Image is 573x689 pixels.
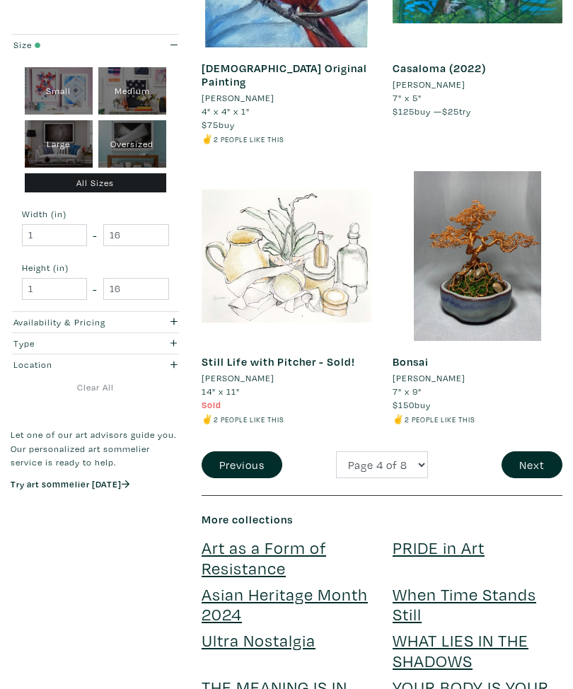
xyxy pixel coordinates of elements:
[13,358,131,371] div: Location
[202,371,371,385] a: [PERSON_NAME]
[13,337,131,350] div: Type
[202,412,371,426] li: ✌️
[393,92,422,103] span: 7" x 5"
[25,66,93,114] div: Small
[22,209,169,219] small: Width (in)
[13,315,131,328] div: Availability & Pricing
[202,513,562,526] h6: More collections
[202,105,250,117] span: 4" x 4" x 1"
[393,386,422,397] span: 7" x 9"
[22,263,169,272] small: Height (in)
[11,503,180,533] iframe: Customer reviews powered by Trustpilot
[11,381,180,394] a: Clear All
[202,629,316,651] a: Ultra Nostalgia
[202,354,355,369] a: Still Life with Pitcher - Sold!
[11,478,129,490] a: Try art sommelier [DATE]
[202,61,367,88] a: [DEMOGRAPHIC_DATA] Original Painting
[393,105,415,117] span: $125
[202,451,282,478] button: Previous
[393,78,562,91] a: [PERSON_NAME]
[11,354,180,375] button: Location
[202,583,368,625] a: Asian Heritage Month 2024
[202,91,274,105] li: [PERSON_NAME]
[93,280,98,297] span: -
[11,428,180,469] p: Let one of our art advisors guide you. Our personalized art sommelier service is ready to help.
[202,119,235,130] span: buy
[393,412,562,426] li: ✌️
[393,399,415,410] span: $150
[202,536,326,579] a: Art as a Form of Resistance
[11,35,180,55] button: Size
[25,173,166,192] div: All Sizes
[393,399,431,410] span: buy
[25,120,93,167] div: Large
[393,371,562,385] a: [PERSON_NAME]
[442,105,459,117] span: $25
[393,78,465,91] li: [PERSON_NAME]
[214,415,284,424] small: 2 people like this
[405,415,475,424] small: 2 people like this
[202,132,371,146] li: ✌️
[393,629,528,671] a: WHAT LIES IN THE SHADOWS
[214,135,284,144] small: 2 people like this
[202,371,274,385] li: [PERSON_NAME]
[98,66,166,114] div: Medium
[202,91,371,105] a: [PERSON_NAME]
[202,119,219,130] span: $75
[393,371,465,385] li: [PERSON_NAME]
[502,451,562,478] button: Next
[11,333,180,354] button: Type
[98,120,166,167] div: Oversized
[393,536,485,558] a: PRIDE in Art
[393,354,429,369] a: Bonsai
[93,226,98,243] span: -
[13,38,131,52] div: Size
[393,583,536,625] a: When Time Stands Still
[393,61,486,75] a: Casaloma (2022)
[202,399,221,410] span: Sold
[11,311,180,332] button: Availability & Pricing
[202,386,240,397] span: 14" x 11"
[393,105,471,117] span: buy — try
